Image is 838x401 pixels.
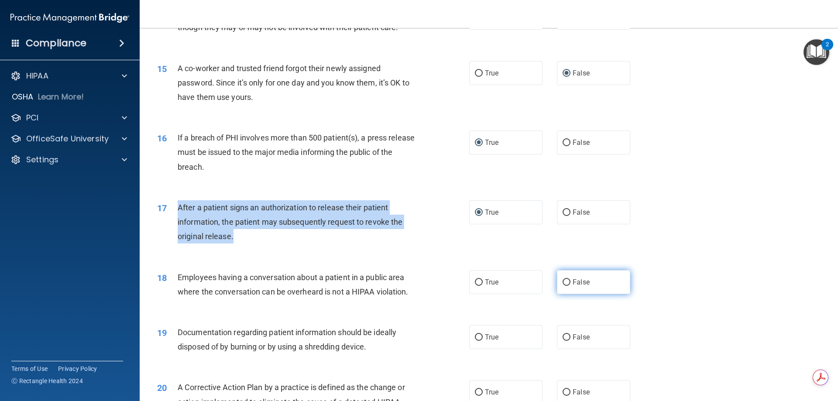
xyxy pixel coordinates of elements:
span: 18 [157,273,167,283]
span: 20 [157,383,167,393]
span: True [485,208,498,216]
input: False [563,334,570,341]
input: True [475,279,483,286]
span: Documentation regarding patient information should be ideally disposed of by burning or by using ... [178,328,396,351]
p: PCI [26,113,38,123]
span: A co-worker and trusted friend forgot their newly assigned password. Since it’s only for one day ... [178,64,409,102]
p: OSHA [12,92,34,102]
span: True [485,278,498,286]
input: False [563,389,570,396]
h4: Compliance [26,37,86,49]
a: OfficeSafe University [10,134,127,144]
span: 17 [157,203,167,213]
span: True [485,69,498,77]
p: Settings [26,154,58,165]
span: False [573,388,590,396]
span: Employees having a conversation about a patient in a public area where the conversation can be ov... [178,273,409,296]
span: False [573,333,590,341]
a: Privacy Policy [58,364,97,373]
a: HIPAA [10,71,127,81]
span: 19 [157,328,167,338]
span: 16 [157,133,167,144]
span: After a patient signs an authorization to release their patient information, the patient may subs... [178,203,402,241]
a: PCI [10,113,127,123]
span: False [573,278,590,286]
div: 2 [826,45,829,56]
span: True [485,388,498,396]
span: False [573,138,590,147]
input: False [563,279,570,286]
input: False [563,70,570,77]
span: True [485,333,498,341]
p: OfficeSafe University [26,134,109,144]
span: False [573,69,590,77]
a: Terms of Use [11,364,48,373]
button: Open Resource Center, 2 new notifications [804,39,829,65]
input: True [475,389,483,396]
span: If a breach of PHI involves more than 500 patient(s), a press release must be issued to the major... [178,133,415,171]
a: Settings [10,154,127,165]
span: True [485,138,498,147]
input: True [475,140,483,146]
span: 15 [157,64,167,74]
span: False [573,208,590,216]
span: Ⓒ Rectangle Health 2024 [11,377,83,385]
input: False [563,209,570,216]
input: True [475,70,483,77]
input: False [563,140,570,146]
img: PMB logo [10,9,129,27]
input: True [475,209,483,216]
input: True [475,334,483,341]
p: Learn More! [38,92,84,102]
p: HIPAA [26,71,48,81]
